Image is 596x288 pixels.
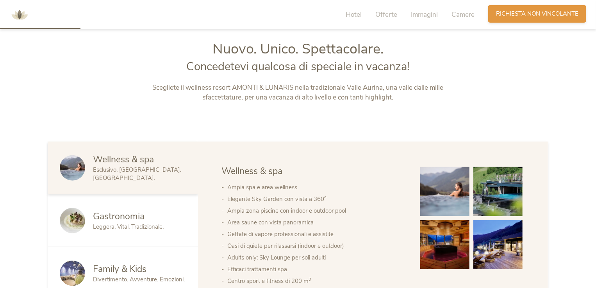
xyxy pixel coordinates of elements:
li: Area saune con vista panoramica [227,217,405,228]
sup: 2 [309,277,311,283]
span: Gastronomia [93,210,145,222]
span: Divertimento. Avventure. Emozioni. [93,276,185,283]
img: AMONTI & LUNARIS Wellnessresort [8,3,31,27]
span: Family & Kids [93,263,146,275]
li: Gettate di vapore professionali e assistite [227,228,405,240]
li: Oasi di quiete per rilassarsi (indoor e outdoor) [227,240,405,252]
p: Scegliete il wellness resort AMONTI & LUNARIS nella tradizionale Valle Aurina, una valle dalle mi... [135,83,461,103]
li: Adults only: Sky Lounge per soli adulti [227,252,405,263]
span: Camere [451,10,475,19]
li: Ampia spa e area wellness [227,181,405,193]
span: Esclusivo. [GEOGRAPHIC_DATA]. [GEOGRAPHIC_DATA]. [93,166,181,182]
span: Immagini [411,10,438,19]
span: Nuovo. Unico. Spettacolare. [212,39,384,59]
span: Leggera. Vital. Tradizionale. [93,223,164,231]
span: Wellness & spa [221,165,282,177]
li: Efficaci trattamenti spa [227,263,405,275]
span: Offerte [375,10,397,19]
span: Hotel [346,10,362,19]
span: Concedetevi qualcosa di speciale in vacanza! [186,59,410,74]
span: Richiesta non vincolante [496,10,578,18]
li: Centro sport e fitness di 200 m [227,275,405,287]
a: AMONTI & LUNARIS Wellnessresort [8,12,31,17]
li: Elegante Sky Garden con vista a 360° [227,193,405,205]
span: Wellness & spa [93,153,154,165]
li: Ampia zona piscine con indoor e outdoor pool [227,205,405,217]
